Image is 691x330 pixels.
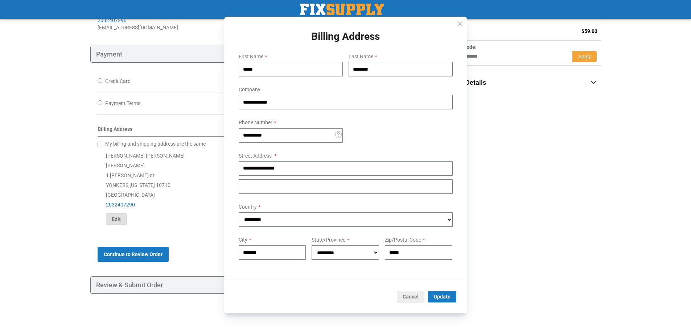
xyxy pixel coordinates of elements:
[397,291,424,302] button: Cancel
[98,17,127,23] a: 2032407290
[239,87,260,92] span: Company
[312,237,345,243] span: State/Province
[112,216,121,222] span: Edit
[239,237,247,243] span: City
[90,276,420,294] div: Review & Submit Order
[129,182,155,188] span: [US_STATE]
[106,213,127,225] button: Edit
[98,25,178,30] span: [EMAIL_ADDRESS][DOMAIN_NAME]
[233,31,458,42] h1: Billing Address
[239,153,272,159] span: Street Address
[98,125,413,137] div: Billing Address
[239,204,257,210] span: Country
[106,202,135,208] a: 2032407290
[105,100,140,106] span: Payment Terms
[434,294,451,300] span: Update
[98,247,169,262] button: Continue to Review Order
[403,294,419,300] span: Cancel
[428,291,456,302] button: Update
[349,54,373,59] span: Last Name
[572,51,597,62] button: Apply
[98,151,413,225] div: [PERSON_NAME] [PERSON_NAME] [PERSON_NAME] 1 [PERSON_NAME] dr YONKERS , 10710 [GEOGRAPHIC_DATA]
[581,28,597,34] span: $59.03
[239,120,272,125] span: Phone Number
[105,78,131,84] span: Credit Card
[104,251,163,257] span: Continue to Review Order
[578,54,591,59] span: Apply
[300,4,384,15] img: Fix Industrial Supply
[239,54,263,59] span: First Name
[385,237,421,243] span: Zip/Postal Code
[105,141,206,147] span: My billing and shipping address are the same
[90,46,420,63] div: Payment
[300,4,384,15] a: store logo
